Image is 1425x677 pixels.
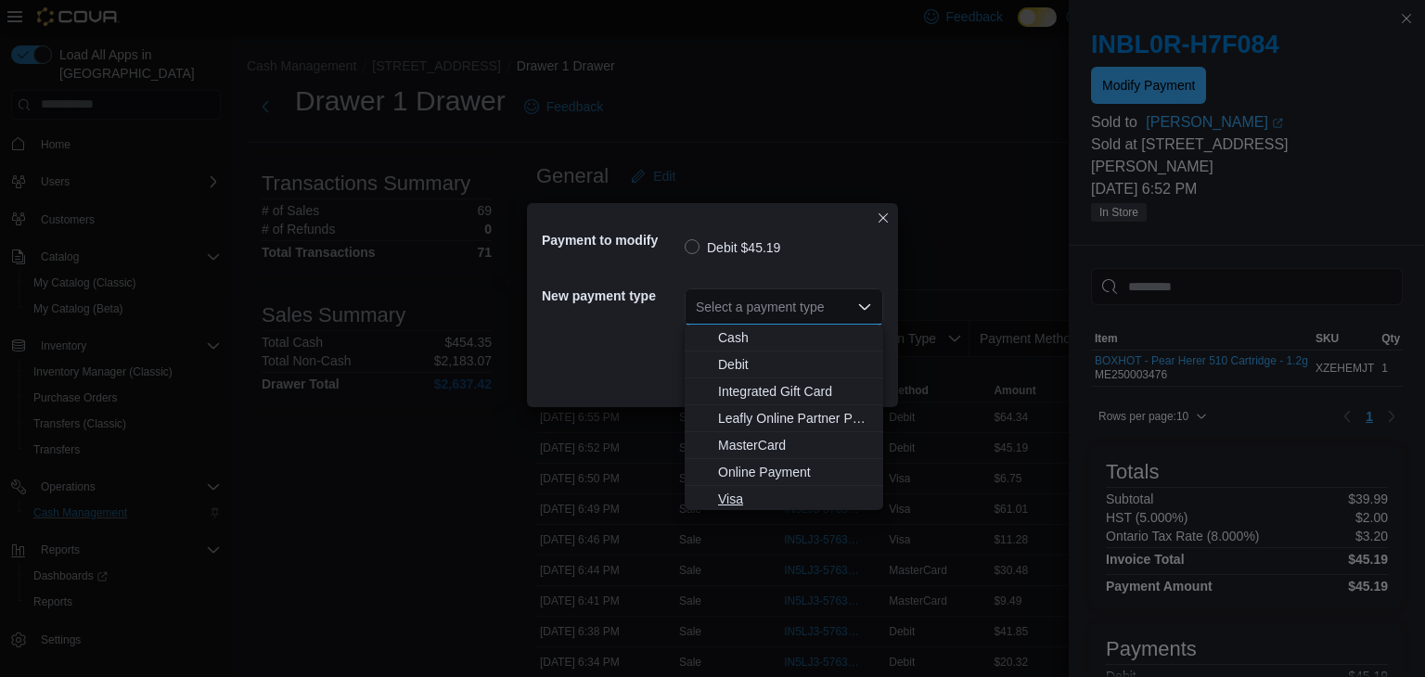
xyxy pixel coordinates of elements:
[685,325,883,351] button: Cash
[696,296,698,318] input: Accessible screen reader label
[685,325,883,513] div: Choose from the following options
[685,405,883,432] button: Leafly Online Partner Payment
[718,409,872,428] span: Leafly Online Partner Payment
[685,236,780,259] label: Debit $45.19
[542,222,681,259] h5: Payment to modify
[872,207,894,229] button: Closes this modal window
[718,490,872,508] span: Visa
[542,277,681,314] h5: New payment type
[718,463,872,481] span: Online Payment
[685,486,883,513] button: Visa
[718,382,872,401] span: Integrated Gift Card
[718,436,872,454] span: MasterCard
[685,459,883,486] button: Online Payment
[685,351,883,378] button: Debit
[718,355,872,374] span: Debit
[685,378,883,405] button: Integrated Gift Card
[718,328,872,347] span: Cash
[857,300,872,314] button: Close list of options
[685,432,883,459] button: MasterCard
